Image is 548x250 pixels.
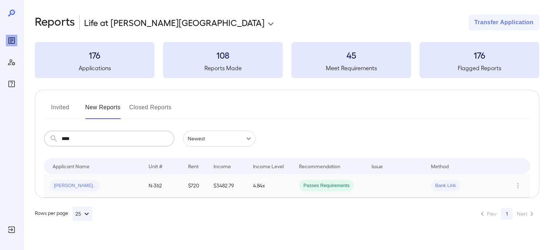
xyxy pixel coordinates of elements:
h5: Reports Made [163,64,283,72]
button: Closed Reports [129,102,172,119]
td: $720 [182,174,208,198]
td: $3482.79 [208,174,247,198]
div: FAQ [6,78,17,90]
h3: 176 [35,49,154,61]
h5: Meet Requirements [291,64,411,72]
button: Transfer Application [469,14,539,30]
div: Method [431,162,449,170]
h3: 108 [163,49,283,61]
h3: 176 [420,49,539,61]
div: Income [213,162,231,170]
div: Applicant Name [53,162,90,170]
button: Invited [44,102,76,119]
p: Life at [PERSON_NAME][GEOGRAPHIC_DATA] [84,17,265,28]
div: Unit # [149,162,162,170]
td: N-362 [143,174,182,198]
button: New Reports [85,102,121,119]
button: 25 [72,207,92,221]
span: Passes Requirements [299,182,354,189]
div: Manage Users [6,56,17,68]
nav: pagination navigation [475,208,539,220]
div: Recommendation [299,162,340,170]
div: Rows per page [35,207,92,221]
div: Reports [6,35,17,46]
button: Row Actions [512,180,524,191]
h5: Flagged Reports [420,64,539,72]
h5: Applications [35,64,154,72]
h3: 45 [291,49,411,61]
div: Income Level [253,162,284,170]
h2: Reports [35,14,75,30]
span: Bank Link [431,182,460,189]
div: Newest [183,131,256,147]
div: Rent [188,162,200,170]
span: [PERSON_NAME].. [50,182,100,189]
td: 4.84x [247,174,294,198]
div: Log Out [6,224,17,236]
div: Issue [371,162,383,170]
summary: 176Applications108Reports Made45Meet Requirements176Flagged Reports [35,42,539,78]
button: page 1 [501,208,512,220]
